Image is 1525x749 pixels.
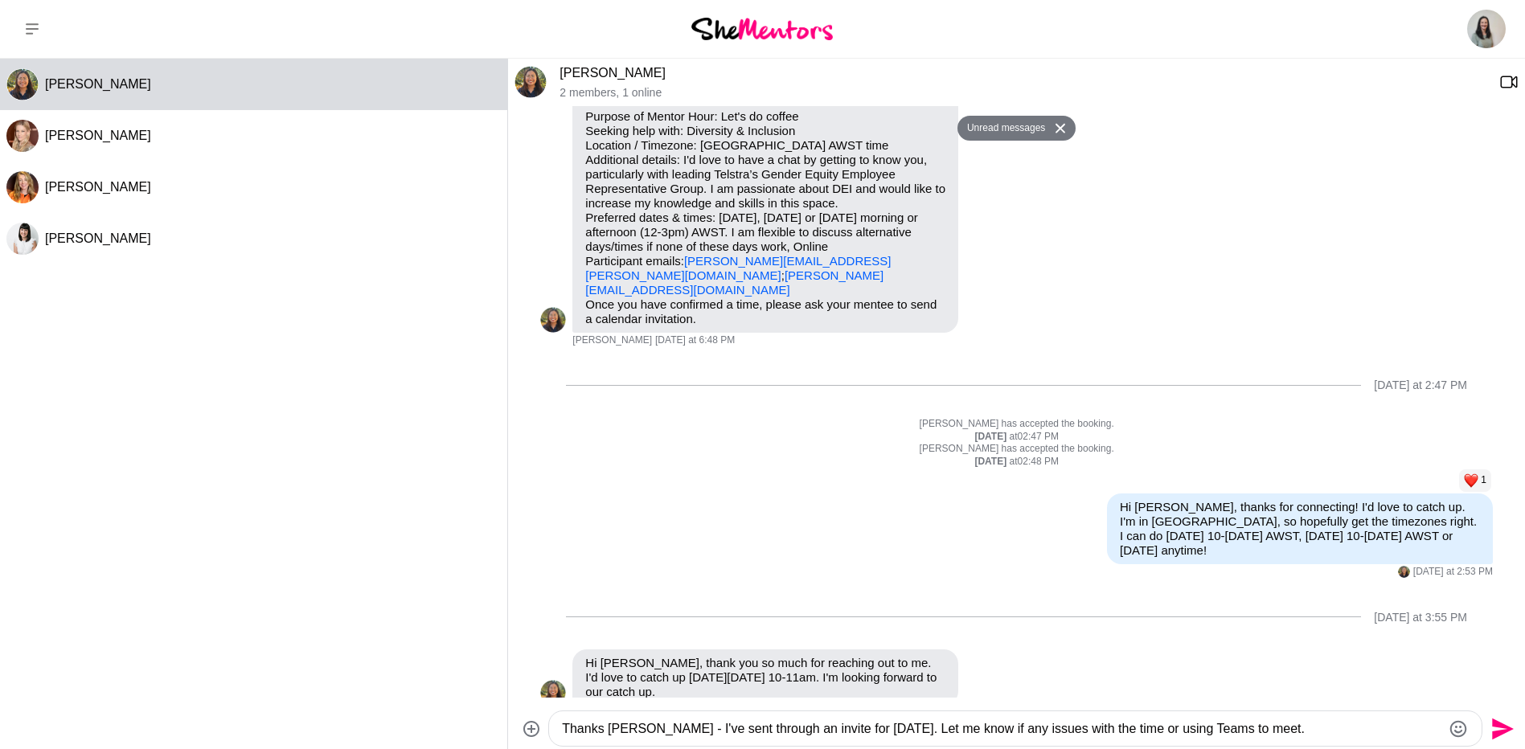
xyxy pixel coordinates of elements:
strong: [DATE] [974,456,1009,467]
div: at 02:47 PM [540,431,1493,444]
img: A [6,68,39,100]
img: A [1398,566,1410,578]
span: [PERSON_NAME] [45,129,151,142]
p: [PERSON_NAME] has accepted the booking. [540,443,1493,456]
p: Purpose of Mentor Hour: Let's do coffee Seeking help with: Diversity & Inclusion Location / Timez... [585,109,945,297]
div: Miranda Bozic [6,171,39,203]
div: Hayley Robertson [6,223,39,255]
p: Hi [PERSON_NAME], thank you so much for reaching out to me. I'd love to catch up [DATE][DATE] 10-... [585,656,945,699]
div: [DATE] at 2:47 PM [1374,379,1467,392]
img: H [6,223,39,255]
span: [PERSON_NAME] [572,334,652,347]
div: Annie Reyes [1398,566,1410,578]
div: Philippa Sutherland [6,120,39,152]
img: She Mentors Logo [691,18,833,39]
strong: [DATE] [974,431,1009,442]
div: Annie Reyes [514,66,547,98]
p: 2 members , 1 online [560,86,1486,100]
span: [PERSON_NAME] [45,231,151,245]
button: Send [1482,710,1519,747]
a: [PERSON_NAME][EMAIL_ADDRESS][PERSON_NAME][DOMAIN_NAME] [585,254,891,282]
div: Annie Reyes [6,68,39,100]
p: [PERSON_NAME] has accepted the booking. [540,418,1493,431]
button: Unread messages [957,116,1050,141]
img: A [540,307,566,333]
img: A [540,680,566,706]
img: M [6,171,39,203]
button: Reactions: love [1464,474,1486,487]
a: [PERSON_NAME] [560,66,666,80]
img: P [6,120,39,152]
a: [PERSON_NAME][EMAIL_ADDRESS][DOMAIN_NAME] [585,268,883,297]
div: [DATE] at 3:55 PM [1374,611,1467,624]
div: at 02:48 PM [540,456,1493,469]
span: 1 [1481,474,1486,487]
time: 2025-10-09T08:48:33.988Z [655,334,735,347]
span: [PERSON_NAME] [45,180,151,194]
textarea: Type your message [562,719,1441,739]
img: A [514,66,547,98]
div: Annie Reyes [540,680,566,706]
p: Hi [PERSON_NAME], thanks for connecting! I'd love to catch up. I'm in [GEOGRAPHIC_DATA], so hopef... [1120,500,1480,558]
time: 2025-10-10T04:53:23.927Z [1413,566,1493,579]
p: Once you have confirmed a time, please ask your mentee to send a calendar invitation. [585,297,945,326]
div: Annie Reyes [540,307,566,333]
span: [PERSON_NAME] [45,77,151,91]
div: Reaction list [1101,468,1493,493]
button: Emoji picker [1449,719,1468,739]
img: Fiona Spink [1467,10,1506,48]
